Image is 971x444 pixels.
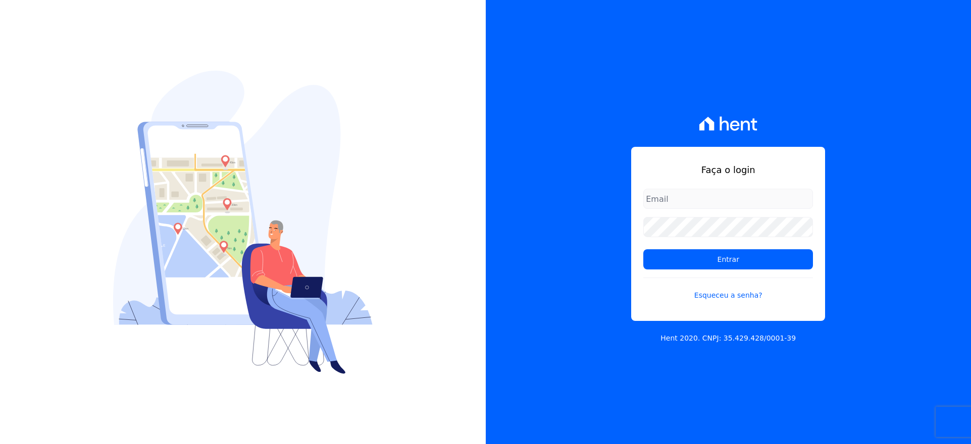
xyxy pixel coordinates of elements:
[643,189,813,209] input: Email
[643,249,813,269] input: Entrar
[643,277,813,301] a: Esqueceu a senha?
[660,333,796,344] p: Hent 2020. CNPJ: 35.429.428/0001-39
[113,71,373,374] img: Login
[643,163,813,177] h1: Faça o login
